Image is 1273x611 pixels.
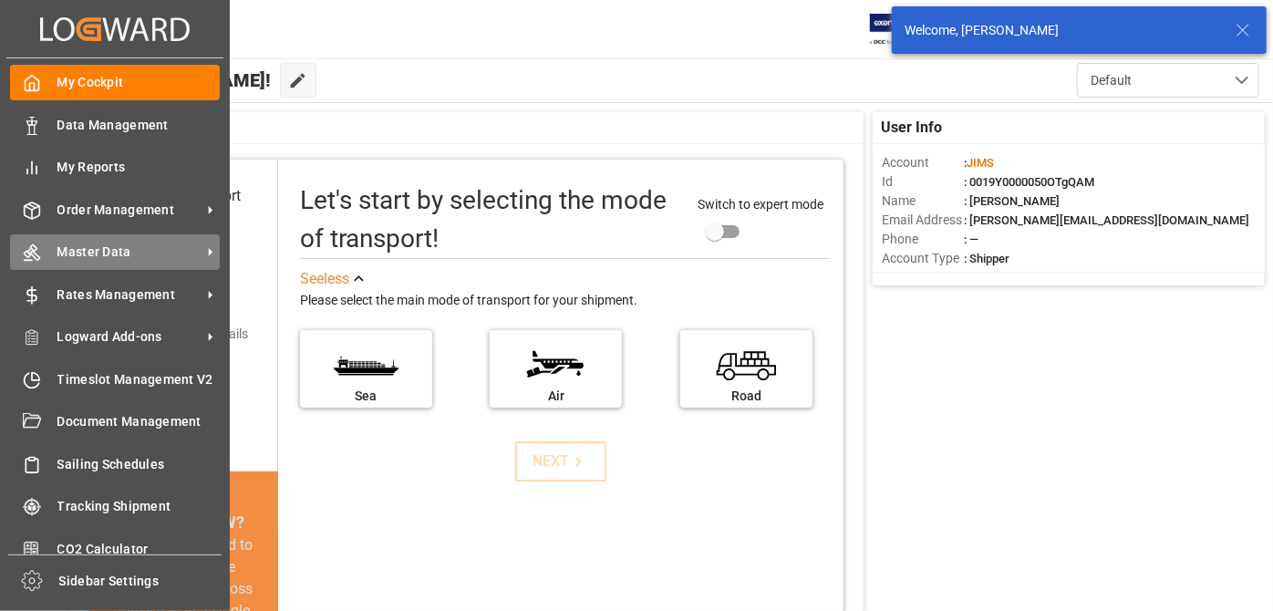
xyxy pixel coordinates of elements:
[882,172,964,192] span: Id
[967,156,994,170] span: JIMS
[499,387,613,406] div: Air
[57,327,202,347] span: Logward Add-ons
[10,65,220,100] a: My Cockpit
[689,387,803,406] div: Road
[57,243,202,262] span: Master Data
[57,497,221,516] span: Tracking Shipment
[870,14,933,46] img: Exertis%20JAM%20-%20Email%20Logo.jpg_1722504956.jpg
[882,230,964,249] span: Phone
[57,285,202,305] span: Rates Management
[882,249,964,268] span: Account Type
[964,194,1060,208] span: : [PERSON_NAME]
[57,73,221,92] span: My Cockpit
[75,63,271,98] span: Hello [PERSON_NAME]!
[964,175,1094,189] span: : 0019Y0000050OTgQAM
[698,197,823,212] span: Switch to expert mode
[1091,71,1132,90] span: Default
[57,370,221,389] span: Timeslot Management V2
[10,107,220,142] a: Data Management
[882,117,943,139] span: User Info
[57,116,221,135] span: Data Management
[515,441,606,482] button: NEXT
[134,325,248,344] div: Add shipping details
[905,21,1218,40] div: Welcome, [PERSON_NAME]
[10,446,220,482] a: Sailing Schedules
[309,387,423,406] div: Sea
[300,290,831,312] div: Please select the main mode of transport for your shipment.
[300,268,349,290] div: See less
[882,211,964,230] span: Email Address
[10,489,220,524] a: Tracking Shipment
[57,201,202,220] span: Order Management
[59,572,223,591] span: Sidebar Settings
[10,404,220,440] a: Document Management
[1077,63,1259,98] button: open menu
[300,181,679,258] div: Let's start by selecting the mode of transport!
[57,158,221,177] span: My Reports
[10,150,220,185] a: My Reports
[57,412,221,431] span: Document Management
[964,233,978,246] span: : —
[964,213,1249,227] span: : [PERSON_NAME][EMAIL_ADDRESS][DOMAIN_NAME]
[57,455,221,474] span: Sailing Schedules
[57,540,221,559] span: CO2 Calculator
[10,531,220,566] a: CO2 Calculator
[10,361,220,397] a: Timeslot Management V2
[964,252,1009,265] span: : Shipper
[882,153,964,172] span: Account
[533,450,588,472] div: NEXT
[882,192,964,211] span: Name
[964,156,994,170] span: :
